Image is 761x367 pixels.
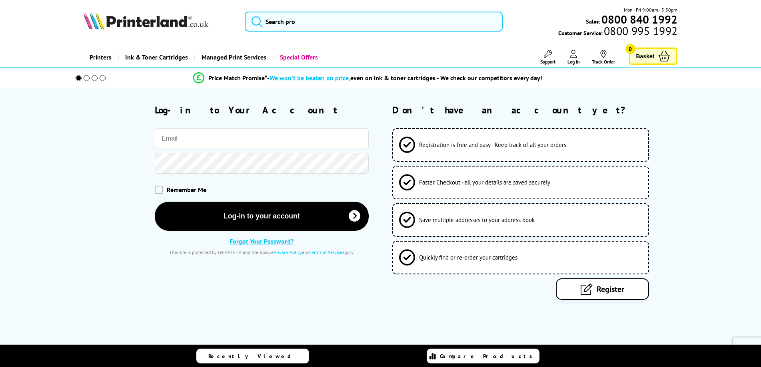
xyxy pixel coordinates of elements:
[636,51,655,61] span: Basket
[84,47,118,67] a: Printers
[230,237,294,245] a: Forgot Your Password?
[245,12,503,32] input: Search pro
[624,6,677,14] span: Mon - Fri 9:00am - 5:30pm
[84,12,208,30] img: Printerland Logo
[167,186,206,194] span: Remember Me
[629,48,678,65] a: Basket 0
[267,74,542,82] div: - even on ink & toner cartridges - We check our competitors every day!
[600,16,677,23] a: 0800 840 1992
[208,353,299,360] span: Recently Viewed
[65,71,671,85] li: modal_Promise
[194,47,272,67] a: Managed Print Services
[155,249,369,255] div: This site is protected by reCAPTCHA and the Google and apply.
[558,27,677,37] span: Customer Service:
[592,50,615,65] a: Track Order
[125,47,188,67] span: Ink & Toner Cartridges
[392,104,677,116] h2: Don't have an account yet?
[155,128,369,149] input: Email
[155,104,369,116] h2: Log-in to Your Account
[155,202,369,231] button: Log-in to your account
[603,27,677,35] span: 0800 995 1992
[310,249,342,255] a: Terms of Service
[419,216,535,224] span: Save multiple addresses to your address book
[567,50,580,65] a: Log In
[625,44,635,54] span: 0
[540,59,555,65] span: Support
[208,74,267,82] span: Price Match Promise*
[567,59,580,65] span: Log In
[419,254,517,261] span: Quickly find or re-order your cartridges
[270,74,350,82] span: We won’t be beaten on price,
[196,349,309,363] a: Recently Viewed
[84,12,235,31] a: Printerland Logo
[419,141,566,149] span: Registration is free and easy - Keep track of all your orders
[118,47,194,67] a: Ink & Toner Cartridges
[272,47,324,67] a: Special Offers
[597,284,624,294] span: Register
[540,50,555,65] a: Support
[440,353,537,360] span: Compare Products
[427,349,539,363] a: Compare Products
[274,249,302,255] a: Privacy Policy
[419,179,550,186] span: Faster Checkout - all your details are saved securely
[601,12,677,27] b: 0800 840 1992
[556,278,649,300] a: Register
[586,18,600,25] span: Sales:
